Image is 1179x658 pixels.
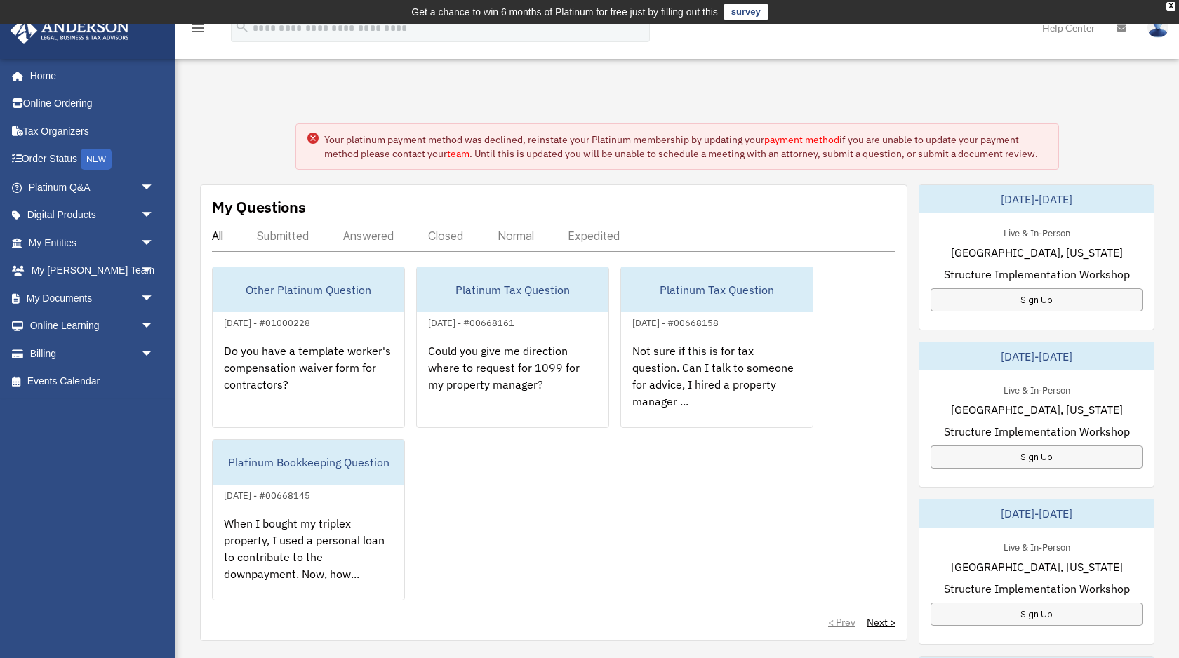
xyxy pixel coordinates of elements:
div: Expedited [568,229,620,243]
span: arrow_drop_down [140,340,168,368]
span: Structure Implementation Workshop [944,266,1130,283]
div: [DATE] - #00668145 [213,487,321,502]
a: Platinum Bookkeeping Question[DATE] - #00668145When I bought my triplex property, I used a person... [212,439,405,600]
div: My Questions [212,196,306,217]
img: User Pic [1147,18,1168,38]
div: close [1166,2,1175,11]
a: Online Ordering [10,90,175,118]
a: Events Calendar [10,368,175,396]
a: Next > [867,615,895,629]
a: team [447,147,469,160]
div: [DATE]-[DATE] [919,342,1154,370]
div: Normal [498,229,534,243]
a: Sign Up [931,288,1143,311]
div: Live & In-Person [992,539,1081,553]
a: Sign Up [931,603,1143,626]
div: Get a chance to win 6 months of Platinum for free just by filling out this [411,4,718,20]
div: [DATE]-[DATE] [919,499,1154,528]
span: arrow_drop_down [140,312,168,341]
span: arrow_drop_down [140,284,168,313]
span: arrow_drop_down [140,201,168,230]
a: Platinum Q&Aarrow_drop_down [10,173,175,201]
a: Digital Productsarrow_drop_down [10,201,175,229]
div: Platinum Bookkeeping Question [213,440,404,485]
div: [DATE] - #00668161 [417,314,526,329]
div: All [212,229,223,243]
div: [DATE] - #01000228 [213,314,321,329]
a: Home [10,62,168,90]
a: Other Platinum Question[DATE] - #01000228Do you have a template worker's compensation waiver form... [212,267,405,428]
span: Structure Implementation Workshop [944,580,1130,597]
div: Live & In-Person [992,382,1081,396]
a: My Documentsarrow_drop_down [10,284,175,312]
span: Structure Implementation Workshop [944,423,1130,440]
div: NEW [81,149,112,170]
div: Other Platinum Question [213,267,404,312]
span: arrow_drop_down [140,229,168,257]
div: When I bought my triplex property, I used a personal loan to contribute to the downpayment. Now, ... [213,504,404,613]
img: Anderson Advisors Platinum Portal [6,17,133,44]
div: Submitted [257,229,309,243]
a: Order StatusNEW [10,145,175,174]
div: [DATE]-[DATE] [919,185,1154,213]
a: Platinum Tax Question[DATE] - #00668158Not sure if this is for tax question. Can I talk to someon... [620,267,813,428]
div: Closed [428,229,464,243]
span: arrow_drop_down [140,173,168,202]
i: menu [189,20,206,36]
div: Answered [343,229,394,243]
a: survey [724,4,768,20]
a: My [PERSON_NAME] Teamarrow_drop_down [10,257,175,285]
a: Sign Up [931,445,1143,469]
div: Not sure if this is for tax question. Can I talk to someone for advice, I hired a property manage... [621,331,813,441]
div: Your platinum payment method was declined, reinstate your Platinum membership by updating your if... [324,133,1047,161]
a: Online Learningarrow_drop_down [10,312,175,340]
span: arrow_drop_down [140,257,168,286]
div: Platinum Tax Question [621,267,813,312]
div: Platinum Tax Question [417,267,608,312]
div: [DATE] - #00668158 [621,314,730,329]
div: Do you have a template worker's compensation waiver form for contractors? [213,331,404,441]
a: Platinum Tax Question[DATE] - #00668161Could you give me direction where to request for 1099 for ... [416,267,609,428]
div: Live & In-Person [992,224,1081,239]
a: My Entitiesarrow_drop_down [10,229,175,257]
a: payment method [764,133,839,146]
a: Tax Organizers [10,117,175,145]
a: menu [189,25,206,36]
span: [GEOGRAPHIC_DATA], [US_STATE] [951,401,1123,418]
i: search [234,19,250,34]
div: Could you give me direction where to request for 1099 for my property manager? [417,331,608,441]
span: [GEOGRAPHIC_DATA], [US_STATE] [951,558,1123,575]
a: Billingarrow_drop_down [10,340,175,368]
span: [GEOGRAPHIC_DATA], [US_STATE] [951,244,1123,261]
